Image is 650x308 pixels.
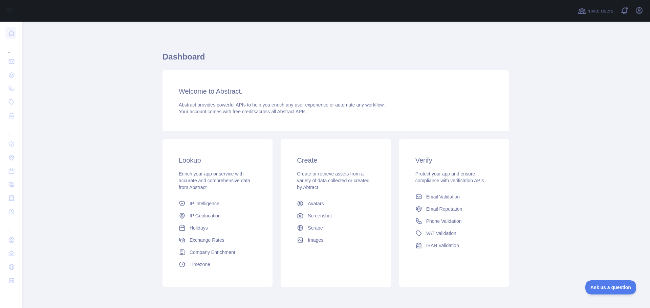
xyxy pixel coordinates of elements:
[426,206,462,212] span: Email Reputation
[294,210,377,222] a: Screenshot
[190,261,210,268] span: Timezone
[179,87,493,96] h3: Welcome to Abstract.
[179,102,385,108] span: Abstract provides powerful APIs to help you enrich any user experience or automate any workflow.
[176,222,259,234] a: Holidays
[176,210,259,222] a: IP Geolocation
[415,156,493,165] h3: Verify
[294,197,377,210] a: Avatars
[426,230,456,237] span: VAT Validation
[308,224,323,231] span: Scrape
[413,191,496,203] a: Email Validation
[190,237,224,243] span: Exchange Rates
[297,156,374,165] h3: Create
[190,212,221,219] span: IP Geolocation
[308,212,332,219] span: Screenshot
[190,224,208,231] span: Holidays
[5,123,16,137] div: ...
[162,51,509,68] h1: Dashboard
[294,222,377,234] a: Scrape
[413,215,496,227] a: Phone Validation
[585,280,636,294] iframe: Toggle Customer Support
[426,242,459,249] span: IBAN Validation
[413,203,496,215] a: Email Reputation
[176,234,259,246] a: Exchange Rates
[426,218,462,224] span: Phone Validation
[5,41,16,54] div: ...
[297,171,369,190] span: Create or retrieve assets from a variety of data collected or created by Abtract
[190,200,219,207] span: IP Intelligence
[294,234,377,246] a: Images
[415,171,484,183] span: Protect your app and ensure compliance with verification APIs
[587,7,613,15] span: Invite users
[308,200,324,207] span: Avatars
[413,239,496,252] a: IBAN Validation
[179,156,256,165] h3: Lookup
[426,193,460,200] span: Email Validation
[179,109,307,114] span: Your account comes with across all Abstract APIs.
[176,258,259,270] a: Timezone
[5,219,16,233] div: ...
[413,227,496,239] a: VAT Validation
[176,246,259,258] a: Company Enrichment
[308,237,323,243] span: Images
[179,171,250,190] span: Enrich your app or service with accurate and comprehensive data from Abstract
[577,5,615,16] button: Invite users
[176,197,259,210] a: IP Intelligence
[233,109,256,114] span: free credits
[190,249,235,256] span: Company Enrichment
